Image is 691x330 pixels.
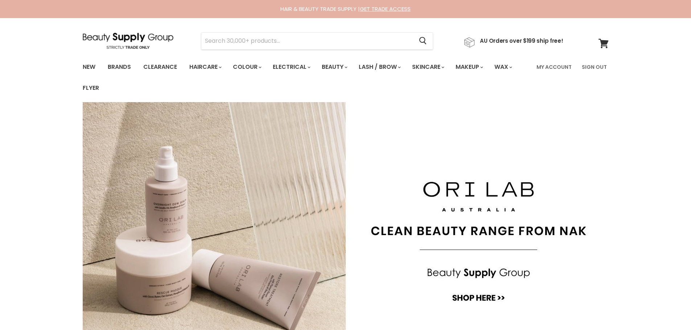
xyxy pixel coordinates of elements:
[77,59,101,75] a: New
[77,80,104,96] a: Flyer
[532,59,576,75] a: My Account
[267,59,315,75] a: Electrical
[77,57,532,99] ul: Main menu
[407,59,449,75] a: Skincare
[414,33,433,49] button: Search
[227,59,266,75] a: Colour
[316,59,352,75] a: Beauty
[138,59,182,75] a: Clearance
[360,5,411,13] a: GET TRADE ACCESS
[353,59,405,75] a: Lash / Brow
[577,59,611,75] a: Sign Out
[201,32,433,50] form: Product
[201,33,414,49] input: Search
[655,296,684,323] iframe: Gorgias live chat messenger
[74,5,618,13] div: HAIR & BEAUTY TRADE SUPPLY |
[102,59,136,75] a: Brands
[184,59,226,75] a: Haircare
[450,59,488,75] a: Makeup
[74,57,618,99] nav: Main
[489,59,517,75] a: Wax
